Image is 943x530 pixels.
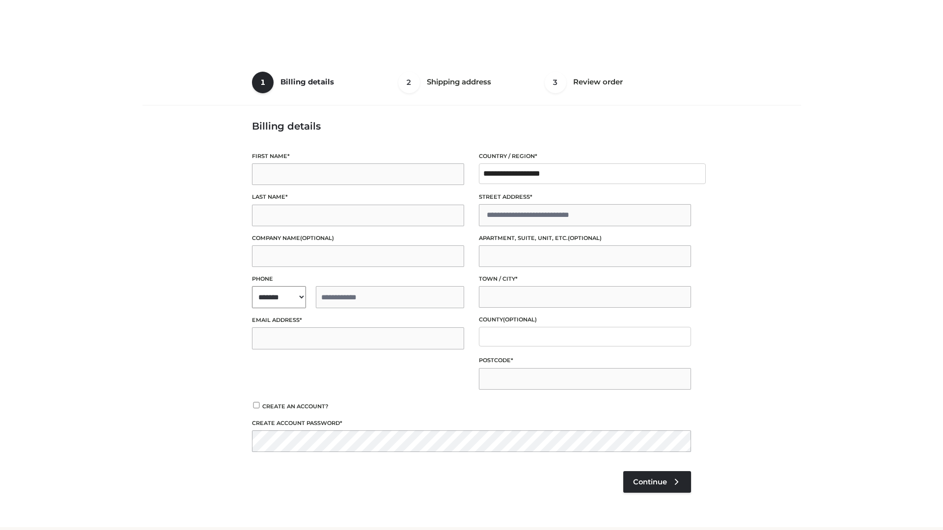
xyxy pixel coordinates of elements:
label: Street address [479,192,691,202]
label: Postcode [479,356,691,365]
label: Create account password [252,419,691,428]
span: Continue [633,477,667,486]
span: 1 [252,72,274,93]
span: Billing details [280,77,334,86]
span: 2 [398,72,420,93]
label: Town / City [479,274,691,284]
input: Create an account? [252,402,261,408]
label: Country / Region [479,152,691,161]
label: Last name [252,192,464,202]
label: County [479,315,691,324]
label: Apartment, suite, unit, etc. [479,234,691,243]
a: Continue [623,471,691,493]
span: (optional) [300,235,334,241]
label: First name [252,152,464,161]
span: (optional) [503,316,537,323]
span: Review order [573,77,623,86]
h3: Billing details [252,120,691,132]
span: (optional) [568,235,602,241]
label: Company name [252,234,464,243]
span: Create an account? [262,403,329,410]
label: Phone [252,274,464,284]
span: 3 [545,72,566,93]
span: Shipping address [427,77,491,86]
label: Email address [252,316,464,325]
